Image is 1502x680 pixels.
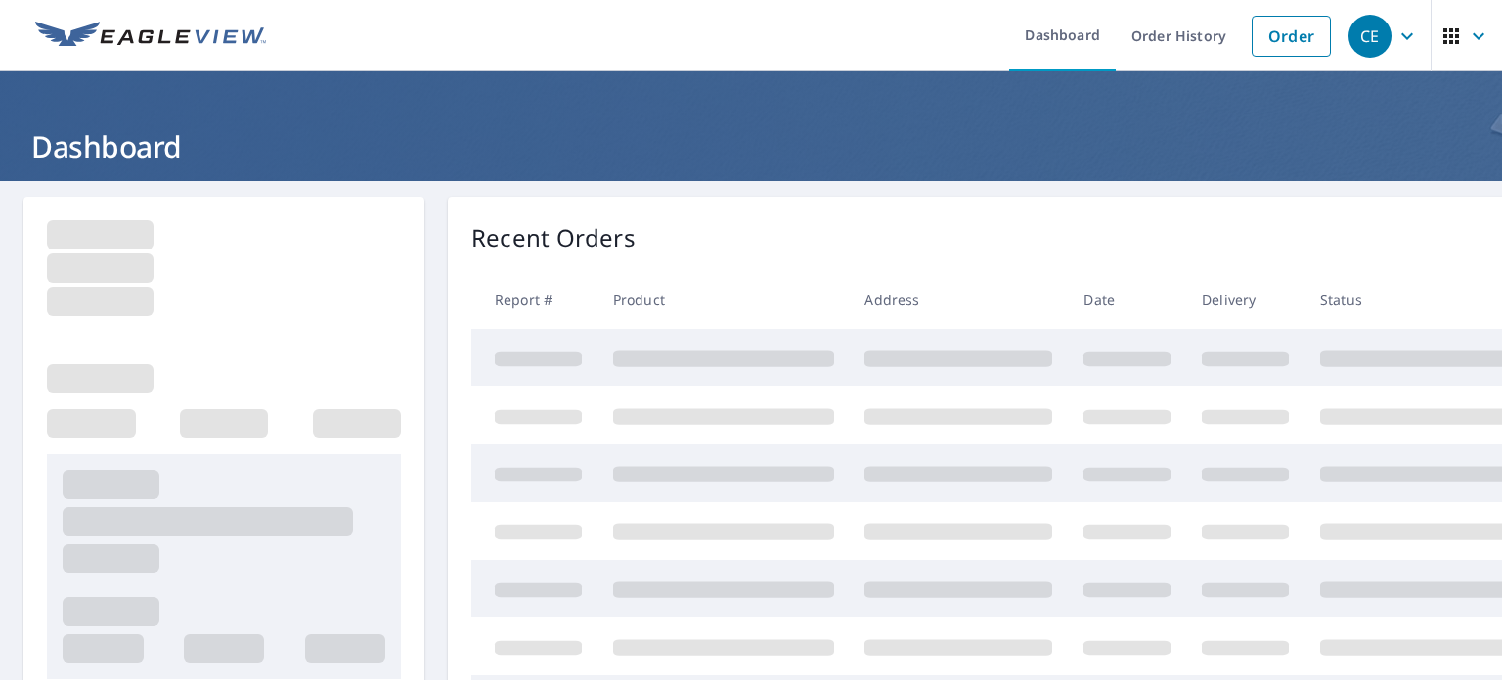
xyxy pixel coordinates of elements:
[1068,271,1186,329] th: Date
[23,126,1479,166] h1: Dashboard
[1252,16,1331,57] a: Order
[1186,271,1304,329] th: Delivery
[35,22,266,51] img: EV Logo
[1348,15,1392,58] div: CE
[471,271,597,329] th: Report #
[849,271,1068,329] th: Address
[471,220,636,255] p: Recent Orders
[597,271,850,329] th: Product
